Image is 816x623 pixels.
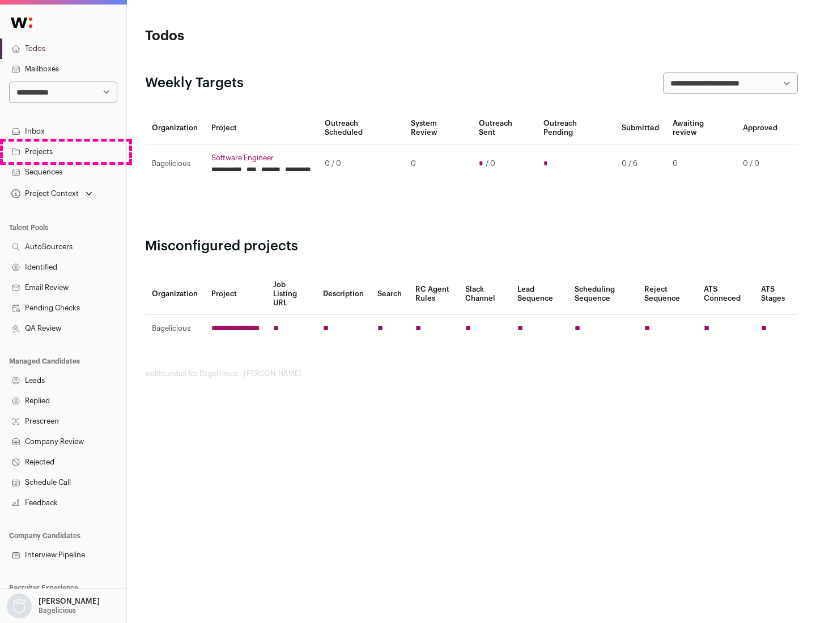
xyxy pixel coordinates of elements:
[754,274,798,315] th: ATS Stages
[409,274,458,315] th: RC Agent Rules
[7,594,32,618] img: nopic.png
[458,274,511,315] th: Slack Channel
[145,74,244,92] h2: Weekly Targets
[472,112,537,144] th: Outreach Sent
[537,112,614,144] th: Outreach Pending
[145,315,205,343] td: Bagelicious
[697,274,754,315] th: ATS Conneced
[318,144,404,184] td: 0 / 0
[266,274,316,315] th: Job Listing URL
[39,606,76,615] p: Bagelicious
[145,274,205,315] th: Organization
[39,597,100,606] p: [PERSON_NAME]
[615,144,666,184] td: 0 / 6
[511,274,568,315] th: Lead Sequence
[486,159,495,168] span: / 0
[316,274,371,315] th: Description
[205,274,266,315] th: Project
[145,144,205,184] td: Bagelicious
[145,237,798,255] h2: Misconfigured projects
[5,11,39,34] img: Wellfound
[615,112,666,144] th: Submitted
[736,144,784,184] td: 0 / 0
[145,369,798,378] footer: wellfound:ai for Bagelicious - [PERSON_NAME]
[568,274,637,315] th: Scheduling Sequence
[145,27,363,45] h1: Todos
[145,112,205,144] th: Organization
[371,274,409,315] th: Search
[9,189,79,198] div: Project Context
[205,112,318,144] th: Project
[5,594,102,618] button: Open dropdown
[666,144,736,184] td: 0
[666,112,736,144] th: Awaiting review
[318,112,404,144] th: Outreach Scheduled
[404,144,471,184] td: 0
[404,112,471,144] th: System Review
[736,112,784,144] th: Approved
[9,186,95,202] button: Open dropdown
[637,274,698,315] th: Reject Sequence
[211,153,311,163] a: Software Engineer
